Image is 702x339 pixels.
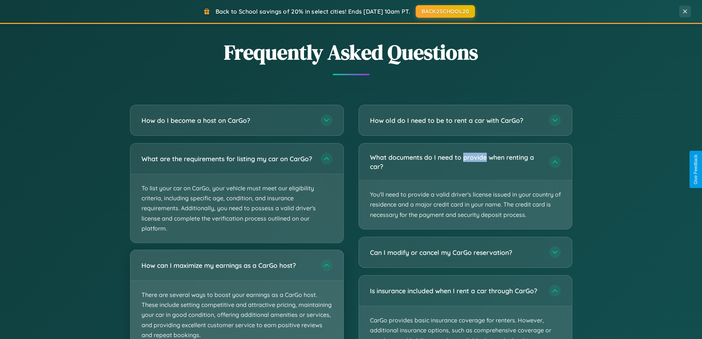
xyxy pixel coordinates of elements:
h3: Is insurance included when I rent a car through CarGo? [370,286,542,295]
h2: Frequently Asked Questions [130,38,572,66]
h3: What are the requirements for listing my car on CarGo? [142,154,313,163]
span: Back to School savings of 20% in select cities! Ends [DATE] 10am PT. [216,8,410,15]
h3: How can I maximize my earnings as a CarGo host? [142,261,313,270]
h3: How do I become a host on CarGo? [142,116,313,125]
button: BACK2SCHOOL20 [416,5,475,18]
h3: Can I modify or cancel my CarGo reservation? [370,248,542,257]
h3: What documents do I need to provide when renting a car? [370,153,542,171]
p: You'll need to provide a valid driver's license issued in your country of residence and a major c... [359,180,572,229]
p: To list your car on CarGo, your vehicle must meet our eligibility criteria, including specific ag... [130,174,343,243]
div: Give Feedback [693,155,698,184]
h3: How old do I need to be to rent a car with CarGo? [370,116,542,125]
